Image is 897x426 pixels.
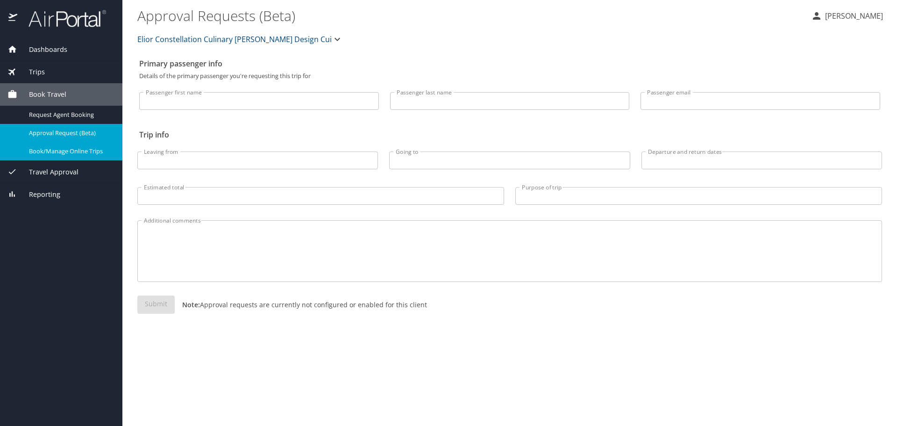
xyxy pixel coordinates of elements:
span: Travel Approval [17,167,78,177]
img: icon-airportal.png [8,9,18,28]
button: [PERSON_NAME] [807,7,887,24]
span: Approval Request (Beta) [29,129,111,137]
button: Elior Constellation Culinary [PERSON_NAME] Design Cui [134,30,347,49]
p: Approval requests are currently not configured or enabled for this client [175,300,427,310]
span: Elior Constellation Culinary [PERSON_NAME] Design Cui [137,33,332,46]
span: Trips [17,67,45,77]
strong: Note: [182,300,200,309]
span: Book Travel [17,89,66,100]
span: Book/Manage Online Trips [29,147,111,156]
span: Reporting [17,189,60,200]
h2: Primary passenger info [139,56,880,71]
h1: Approval Requests (Beta) [137,1,804,30]
span: Request Agent Booking [29,110,111,119]
p: Details of the primary passenger you're requesting this trip for [139,73,880,79]
h2: Trip info [139,127,880,142]
p: [PERSON_NAME] [822,10,883,22]
img: airportal-logo.png [18,9,106,28]
span: Dashboards [17,44,67,55]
